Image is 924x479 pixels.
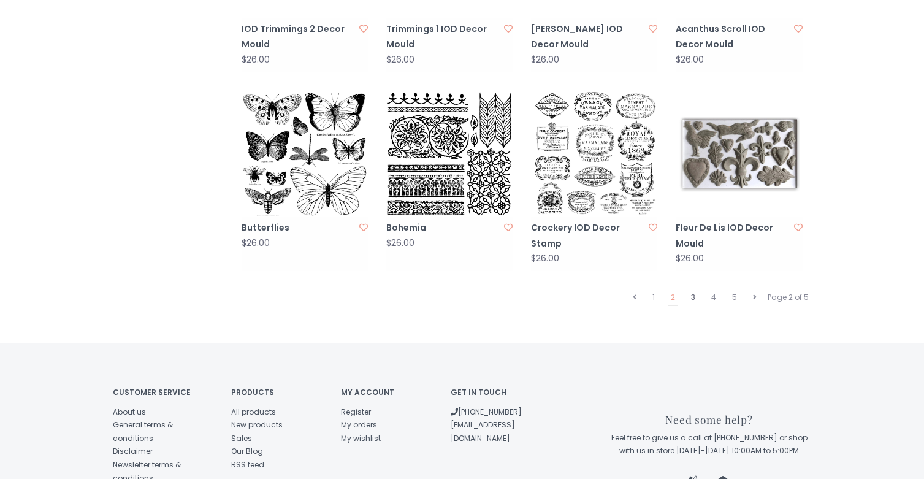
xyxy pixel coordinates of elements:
[242,239,270,248] div: $26.00
[341,433,381,443] a: My wishlist
[386,220,500,236] a: Bohemia
[231,407,276,417] a: All products
[386,239,414,248] div: $26.00
[386,55,414,64] div: $26.00
[676,55,704,64] div: $26.00
[531,254,559,263] div: $26.00
[341,388,432,396] h4: My account
[531,21,645,52] a: [PERSON_NAME] IOD Decor Mould
[708,289,719,305] a: 4
[113,446,153,456] a: Disclaimer
[531,55,559,64] div: $26.00
[630,289,640,305] a: Previous page
[531,91,657,217] img: Iron Orchid Designs Crockery IOD Decor Stamp
[451,420,515,443] a: [EMAIL_ADDRESS][DOMAIN_NAME]
[794,23,803,35] a: Add to wishlist
[676,220,790,251] a: Fleur De Lis IOD Decor Mould
[668,289,678,306] a: 2
[676,254,704,263] div: $26.00
[649,221,657,234] a: Add to wishlist
[688,289,698,305] a: 3
[531,220,645,251] a: Crockery IOD Decor Stamp
[451,388,542,396] h4: Get in touch
[113,407,146,417] a: About us
[451,407,522,417] a: [PHONE_NUMBER]
[231,420,283,430] a: New products
[359,23,368,35] a: Add to wishlist
[341,420,377,430] a: My orders
[386,21,500,52] a: Trimmings 1 IOD Decor Mould
[676,21,790,52] a: Acanthus Scroll IOD Decor Mould
[113,420,173,443] a: General terms & conditions
[341,407,371,417] a: Register
[242,91,368,217] img: Iron Orchid Designs Butterflies
[113,388,213,396] h4: Customer service
[231,433,252,443] a: Sales
[729,289,740,305] a: 5
[231,459,264,470] a: RSS feed
[504,221,513,234] a: Add to wishlist
[359,221,368,234] a: Add to wishlist
[649,23,657,35] a: Add to wishlist
[676,91,802,217] img: Iron Orchid Designs Fleur De Lis IOD Decor Mould
[649,289,658,305] a: 1
[611,432,808,456] span: Feel free to give us a call at [PHONE_NUMBER] or shop with us in store [DATE]-[DATE] 10:00AM to 5...
[231,388,323,396] h4: Products
[765,289,812,305] div: Page 2 of 5
[386,91,513,217] img: Iron Orchid Designs Bohemia
[504,23,513,35] a: Add to wishlist
[794,221,803,234] a: Add to wishlist
[242,21,356,52] a: IOD Trimmings 2 Decor Mould
[750,289,760,305] a: Next page
[231,446,263,456] a: Our Blog
[242,55,270,64] div: $26.00
[242,220,356,236] a: Butterflies
[607,414,812,426] h3: Need some help?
